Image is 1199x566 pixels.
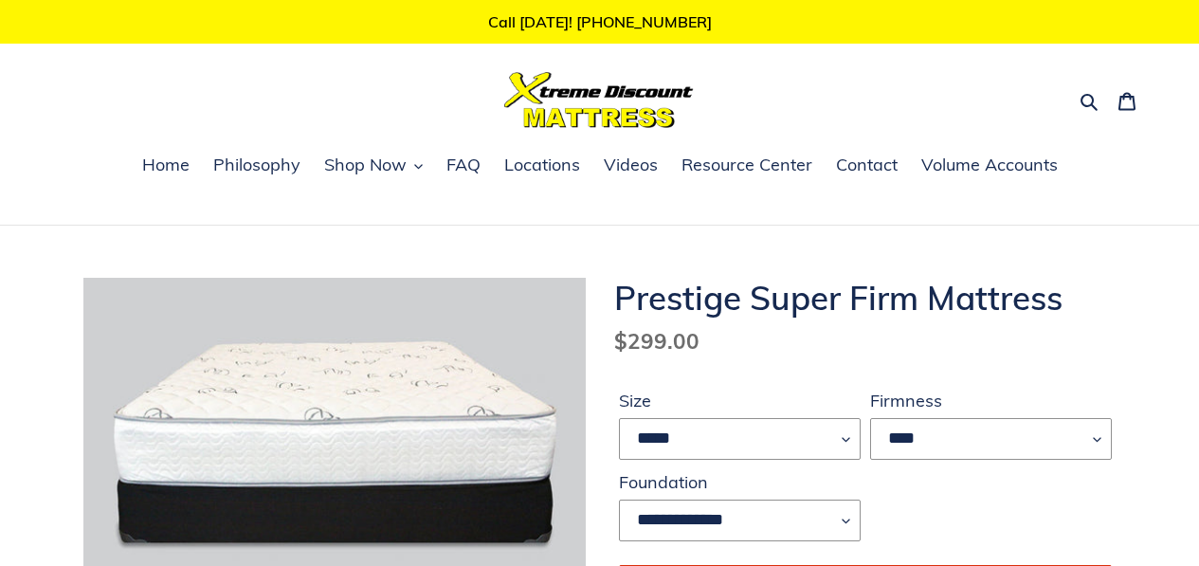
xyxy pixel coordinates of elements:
[827,152,907,180] a: Contact
[324,154,407,176] span: Shop Now
[594,152,667,180] a: Videos
[604,154,658,176] span: Videos
[672,152,822,180] a: Resource Center
[681,154,812,176] span: Resource Center
[614,278,1117,318] h1: Prestige Super Firm Mattress
[619,388,861,413] label: Size
[133,152,199,180] a: Home
[437,152,490,180] a: FAQ
[912,152,1067,180] a: Volume Accounts
[315,152,432,180] button: Shop Now
[504,154,580,176] span: Locations
[213,154,300,176] span: Philosophy
[504,72,694,128] img: Xtreme Discount Mattress
[495,152,590,180] a: Locations
[204,152,310,180] a: Philosophy
[619,469,861,495] label: Foundation
[446,154,481,176] span: FAQ
[142,154,190,176] span: Home
[614,327,699,355] span: $299.00
[836,154,898,176] span: Contact
[870,388,1112,413] label: Firmness
[921,154,1058,176] span: Volume Accounts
